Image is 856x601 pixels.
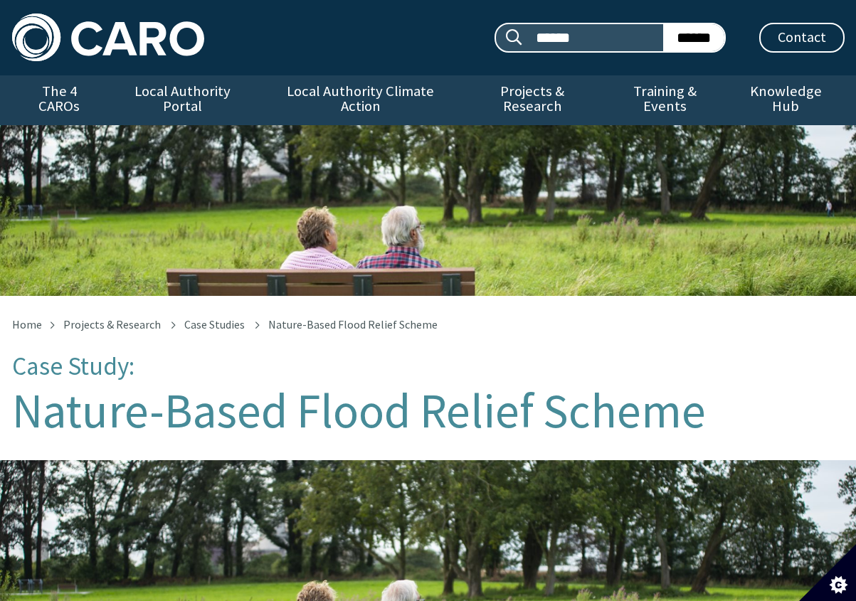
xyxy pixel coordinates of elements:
button: Set cookie preferences [799,544,856,601]
a: Knowledge Hub [727,75,844,125]
h1: Nature-Based Flood Relief Scheme [12,385,845,437]
a: Projects & Research [462,75,603,125]
a: Home [12,317,42,331]
img: Caro logo [12,14,204,61]
a: Contact [759,23,845,53]
a: Local Authority Climate Action [259,75,462,125]
a: Training & Events [603,75,727,125]
p: Case Study: [12,353,845,381]
a: Local Authority Portal [107,75,259,125]
a: The 4 CAROs [12,75,107,125]
span: Nature-Based Flood Relief Scheme [268,317,438,331]
a: Case Studies [184,317,245,331]
a: Projects & Research [63,317,161,331]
